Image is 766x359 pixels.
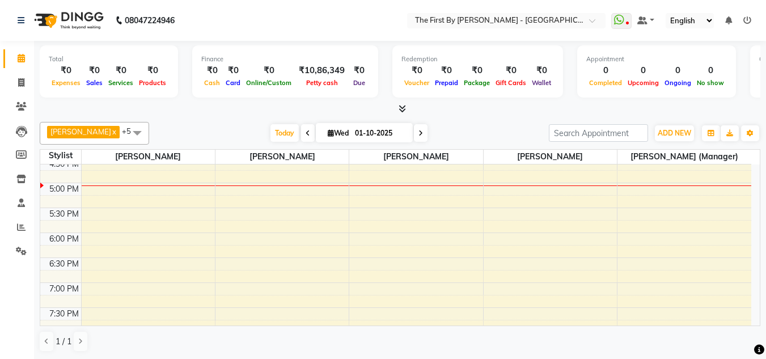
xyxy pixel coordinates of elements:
span: Services [105,79,136,87]
div: ₹0 [105,64,136,77]
div: 6:30 PM [47,258,81,270]
div: ₹0 [461,64,493,77]
input: 2025-10-01 [352,125,408,142]
div: ₹0 [49,64,83,77]
img: logo [29,5,107,36]
div: ₹0 [401,64,432,77]
div: Finance [201,54,369,64]
span: Products [136,79,169,87]
div: 0 [625,64,662,77]
span: Gift Cards [493,79,529,87]
span: [PERSON_NAME] [484,150,617,164]
span: Sales [83,79,105,87]
span: Completed [586,79,625,87]
div: ₹10,86,349 [294,64,349,77]
span: Prepaid [432,79,461,87]
div: 5:00 PM [47,183,81,195]
span: +5 [122,126,139,136]
div: 7:30 PM [47,308,81,320]
div: Appointment [586,54,727,64]
span: Wallet [529,79,554,87]
span: Ongoing [662,79,694,87]
span: Expenses [49,79,83,87]
div: ₹0 [493,64,529,77]
span: Cash [201,79,223,87]
div: ₹0 [136,64,169,77]
span: Card [223,79,243,87]
div: 7:00 PM [47,283,81,295]
span: Package [461,79,493,87]
div: 5:30 PM [47,208,81,220]
div: 0 [586,64,625,77]
span: No show [694,79,727,87]
button: ADD NEW [655,125,694,141]
span: Upcoming [625,79,662,87]
div: ₹0 [529,64,554,77]
span: [PERSON_NAME] (Manager) [617,150,751,164]
span: Today [270,124,299,142]
div: Total [49,54,169,64]
span: 1 / 1 [56,336,71,348]
div: Stylist [40,150,81,162]
span: Due [350,79,368,87]
span: [PERSON_NAME] [82,150,215,164]
span: [PERSON_NAME] [50,127,111,136]
div: 4:30 PM [47,158,81,170]
span: [PERSON_NAME] [215,150,349,164]
div: 6:00 PM [47,233,81,245]
div: 0 [694,64,727,77]
div: ₹0 [223,64,243,77]
div: 0 [662,64,694,77]
a: x [111,127,116,136]
span: [PERSON_NAME] [349,150,483,164]
div: ₹0 [83,64,105,77]
b: 08047224946 [125,5,175,36]
span: Petty cash [303,79,341,87]
div: ₹0 [243,64,294,77]
div: Redemption [401,54,554,64]
span: ADD NEW [658,129,691,137]
span: Online/Custom [243,79,294,87]
div: ₹0 [432,64,461,77]
span: Voucher [401,79,432,87]
input: Search Appointment [549,124,648,142]
div: ₹0 [349,64,369,77]
div: ₹0 [201,64,223,77]
span: Wed [325,129,352,137]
